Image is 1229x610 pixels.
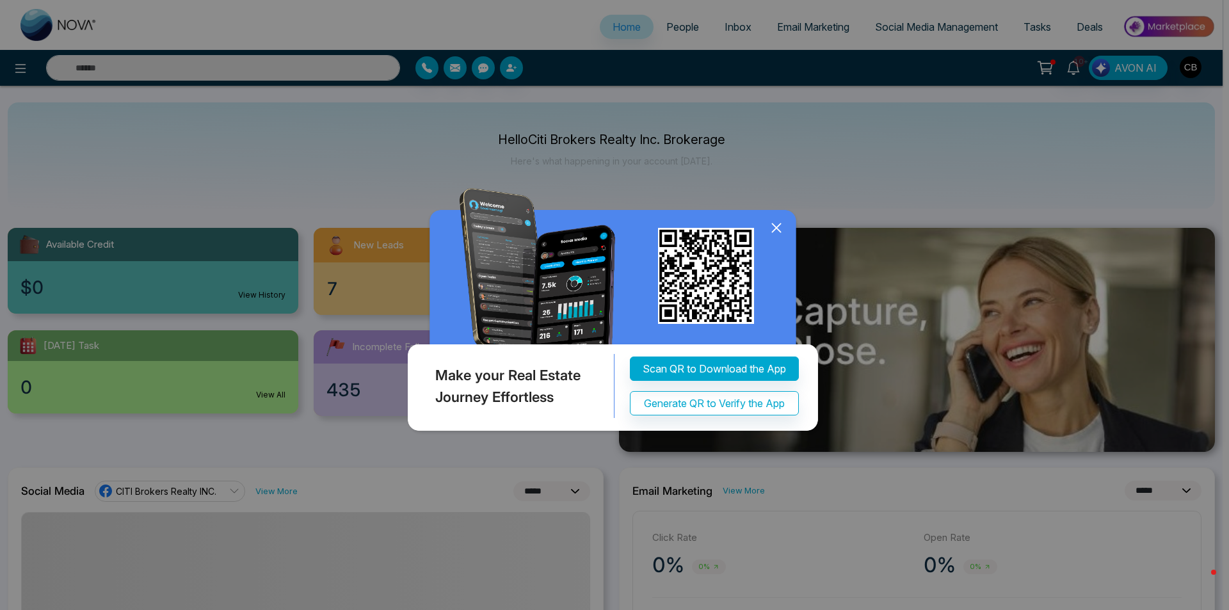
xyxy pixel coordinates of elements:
[658,228,754,324] img: qr_for_download_app.png
[405,354,614,418] div: Make your Real Estate Journey Effortless
[630,357,799,381] button: Scan QR to Download the App
[1185,566,1216,597] iframe: Intercom live chat
[630,391,799,415] button: Generate QR to Verify the App
[405,188,824,437] img: QRModal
